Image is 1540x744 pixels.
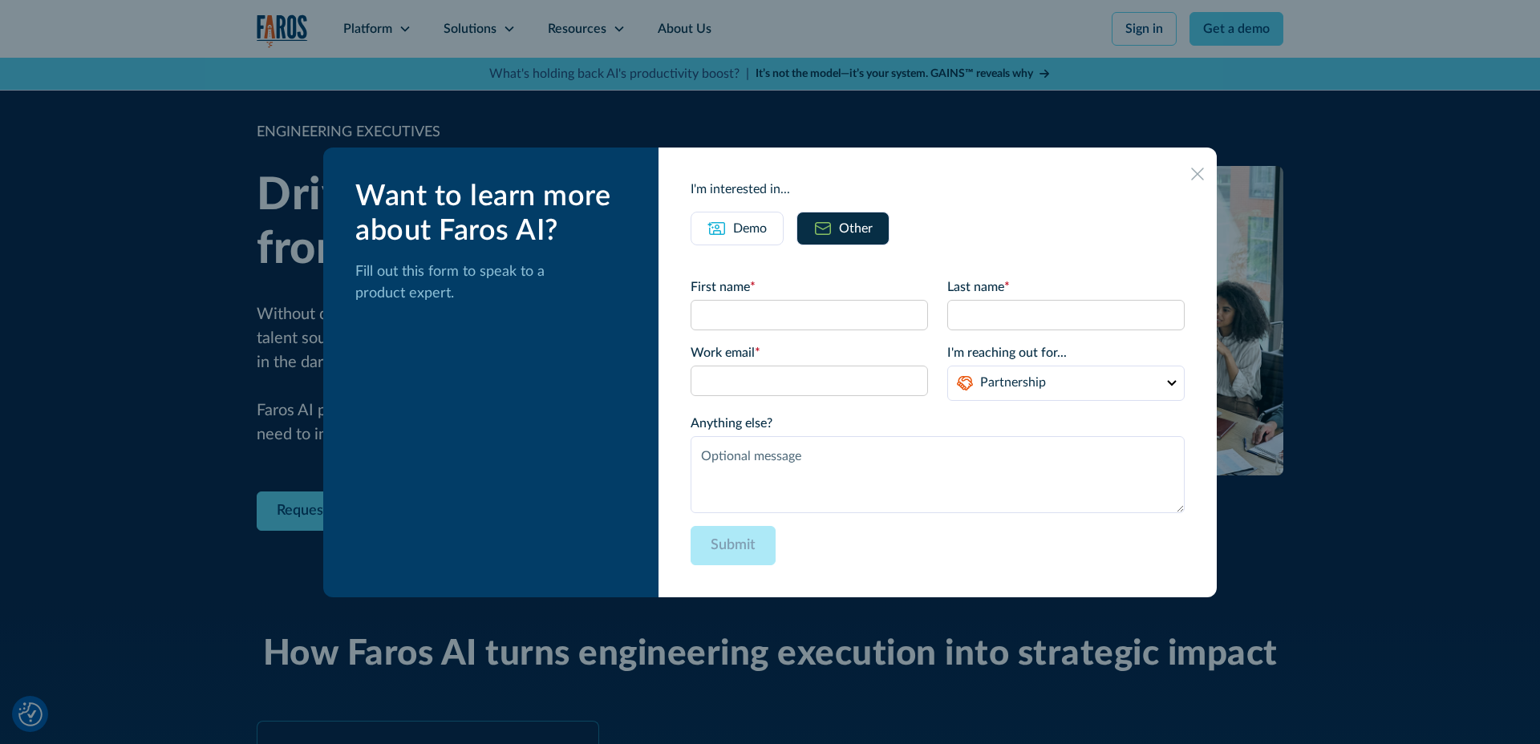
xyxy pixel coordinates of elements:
div: Demo [733,219,767,238]
div: Want to learn more about Faros AI? [355,180,633,249]
label: I'm reaching out for... [947,343,1185,362]
div: Other [839,219,873,238]
label: Work email [691,343,928,362]
div: I'm interested in... [691,180,1185,199]
label: Anything else? [691,414,1185,433]
input: Submit [691,526,776,565]
label: First name [691,277,928,297]
p: Fill out this form to speak to a product expert. [355,261,633,305]
form: Email Form [691,277,1185,565]
label: Last name [947,277,1185,297]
